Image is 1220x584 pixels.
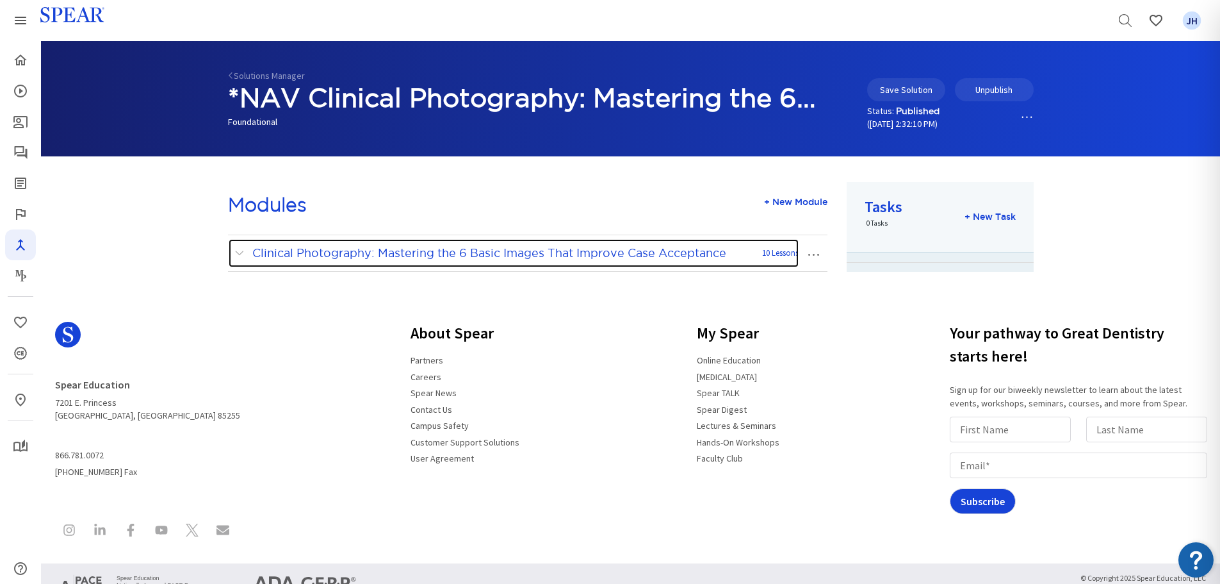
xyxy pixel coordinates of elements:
[55,322,81,347] svg: Spear Logo
[955,78,1034,101] button: Unpublish
[5,553,36,584] a: Help
[5,307,36,338] a: Favorites
[55,373,240,422] address: 7201 E. Princess [GEOGRAPHIC_DATA], [GEOGRAPHIC_DATA] 85255
[228,81,827,115] h1: *NAV Clinical Photography: Mastering the 6 Basic Images That Improve Case Acceptance
[1178,542,1214,578] img: Resource Center badge
[5,137,36,168] a: Spear Talk
[5,229,36,260] a: Navigator Pro
[5,5,36,36] a: Spear Products
[403,399,460,421] a: Contact Us
[950,488,1016,514] input: Subscribe
[5,338,36,369] a: CE Credits
[5,168,36,199] a: Spear Digest
[403,382,464,404] a: Spear News
[228,195,307,215] h2: Modules
[5,45,36,76] a: Home
[950,417,1071,442] input: First Name
[209,516,237,547] a: Contact Spear Education
[865,219,902,229] p: 0 Tasks
[55,445,240,478] span: [PHONE_NUMBER] Fax
[403,349,451,371] a: Partners
[55,373,138,396] a: Spear Education
[867,117,939,130] div: ([DATE] 2:32:10 PM)
[228,116,277,128] span: Foundational
[689,349,769,371] a: Online Education
[689,366,765,388] a: [MEDICAL_DATA]
[117,516,145,547] a: Spear Education on Facebook
[55,516,83,547] a: Spear Education on Instagram
[117,575,234,582] li: Spear Education
[5,106,36,137] a: Patient Education
[55,445,111,467] a: 866.781.0072
[403,317,527,350] h3: About Spear
[403,431,527,453] a: Customer Support Solutions
[799,243,827,263] button: …
[1183,12,1201,30] span: JH
[5,431,36,462] a: My Study Club
[228,238,799,268] a: Clinical Photography: Mastering the 6 Basic Images That Improve Case Acceptance10 Lessons
[86,516,114,547] a: Spear Education on LinkedIn
[55,317,240,363] a: Spear Logo
[1110,5,1141,36] a: Search
[950,383,1212,410] p: Sign up for our biweekly newsletter to learn about the latest events, workshops, seminars, course...
[865,199,902,215] h3: Tasks
[178,516,206,547] a: Spear Education on X
[764,197,827,207] span: + New Module
[689,431,787,453] a: Hands-On Workshops
[1021,106,1034,126] a: …
[896,106,939,116] strong: Published
[964,210,1016,223] div: + New Task
[689,317,787,350] h3: My Spear
[689,415,784,437] a: Lectures & Seminars
[1086,417,1207,442] input: Last Name
[950,317,1212,373] h3: Your pathway to Great Dentistry starts here!
[689,399,754,421] a: Spear Digest
[1176,5,1207,36] a: Favorites
[867,78,946,101] button: Save Solution
[5,260,36,291] a: Masters Program
[403,366,449,388] a: Careers
[689,447,751,469] a: Faculty Club
[867,105,894,117] span: Status:
[5,76,36,106] a: Courses
[403,415,476,437] a: Campus Safety
[403,447,482,469] a: User Agreement
[1141,5,1171,36] a: Favorites
[689,382,747,404] a: Spear TALK
[228,70,305,81] a: Solutions Manager
[147,516,175,547] a: Spear Education on YouTube
[1178,542,1214,578] button: Open Resource Center
[5,199,36,229] a: Faculty Club Elite
[950,453,1207,478] input: Email*
[5,385,36,415] a: In-Person & Virtual
[762,247,799,260] div: 10 Lessons
[252,247,726,259] span: Clinical Photography: Mastering the 6 Basic Images That Improve Case Acceptance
